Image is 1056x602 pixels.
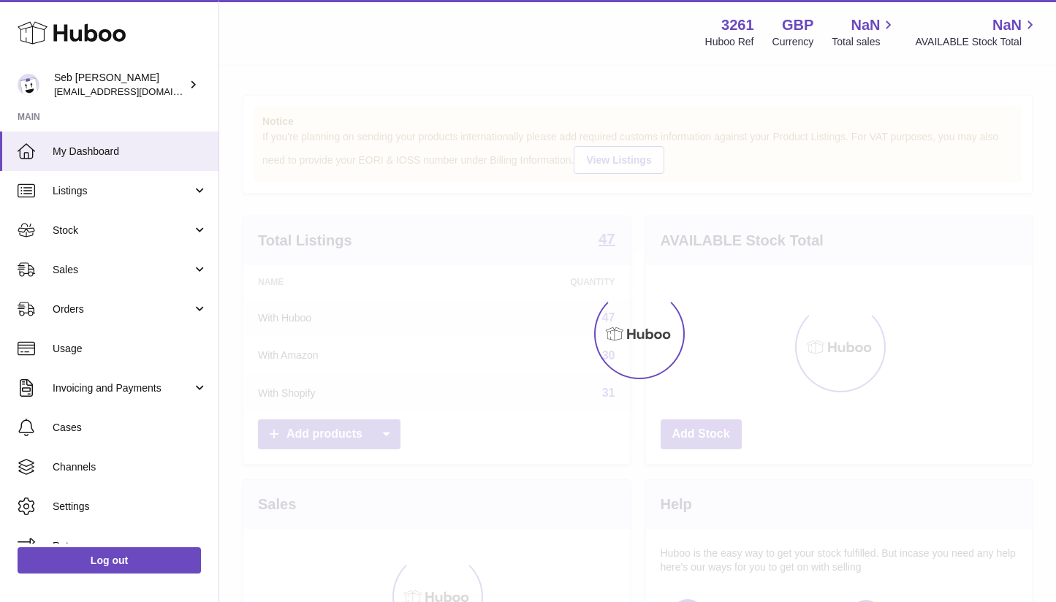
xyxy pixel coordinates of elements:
span: Returns [53,539,208,553]
span: NaN [851,15,880,35]
strong: 3261 [721,15,754,35]
span: AVAILABLE Stock Total [915,35,1038,49]
img: ecom@bravefoods.co.uk [18,74,39,96]
a: NaN Total sales [832,15,897,49]
span: Usage [53,342,208,356]
a: Log out [18,547,201,574]
span: Channels [53,460,208,474]
span: Stock [53,224,192,237]
div: Huboo Ref [705,35,754,49]
span: Invoicing and Payments [53,381,192,395]
span: Total sales [832,35,897,49]
span: Sales [53,263,192,277]
span: Settings [53,500,208,514]
span: Listings [53,184,192,198]
span: NaN [992,15,1022,35]
span: Orders [53,302,192,316]
span: My Dashboard [53,145,208,159]
a: NaN AVAILABLE Stock Total [915,15,1038,49]
div: Seb [PERSON_NAME] [54,71,186,99]
span: [EMAIL_ADDRESS][DOMAIN_NAME] [54,85,215,97]
div: Currency [772,35,814,49]
span: Cases [53,421,208,435]
strong: GBP [782,15,813,35]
